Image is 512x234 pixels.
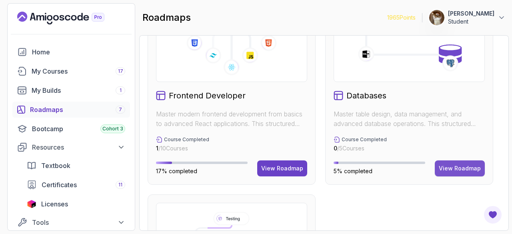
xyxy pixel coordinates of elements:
p: Student [448,18,494,26]
a: certificates [22,177,130,193]
h2: Frontend Developer [169,90,246,101]
button: user profile image[PERSON_NAME]Student [429,10,506,26]
img: user profile image [429,10,444,25]
p: Master modern frontend development from basics to advanced React applications. This structured le... [156,109,307,128]
h2: Databases [346,90,386,101]
span: Cohort 3 [102,126,123,132]
div: View Roadmap [261,164,303,172]
div: Tools [32,218,125,227]
button: Open Feedback Button [483,205,502,224]
a: home [12,44,130,60]
a: licenses [22,196,130,212]
p: Course Completed [164,136,209,143]
span: 17 [118,68,123,74]
div: My Builds [32,86,125,95]
a: builds [12,82,130,98]
div: Roadmaps [30,105,125,114]
p: Master table design, data management, and advanced database operations. This structured learning ... [334,109,485,128]
button: View Roadmap [257,160,307,176]
span: 17% completed [156,168,197,174]
a: bootcamp [12,121,130,137]
span: 7 [119,106,122,113]
span: Certificates [42,180,77,190]
p: 1965 Points [387,14,416,22]
div: Bootcamp [32,124,125,134]
img: jetbrains icon [27,200,36,208]
div: Home [32,47,125,57]
a: Landing page [17,12,123,24]
a: roadmaps [12,102,130,118]
span: 1 [156,145,158,152]
p: / 10 Courses [156,144,209,152]
p: [PERSON_NAME] [448,10,494,18]
p: Course Completed [342,136,387,143]
a: courses [12,63,130,79]
div: My Courses [32,66,125,76]
span: Licenses [41,199,68,209]
span: 11 [118,182,122,188]
button: Resources [12,140,130,154]
p: / 5 Courses [334,144,387,152]
span: 1 [120,87,122,94]
span: 0 [334,145,337,152]
div: View Roadmap [439,164,481,172]
h2: roadmaps [142,11,191,24]
button: View Roadmap [435,160,485,176]
span: Textbook [41,161,70,170]
a: textbook [22,158,130,174]
span: 5% completed [334,168,372,174]
button: Tools [12,215,130,230]
div: Resources [32,142,125,152]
